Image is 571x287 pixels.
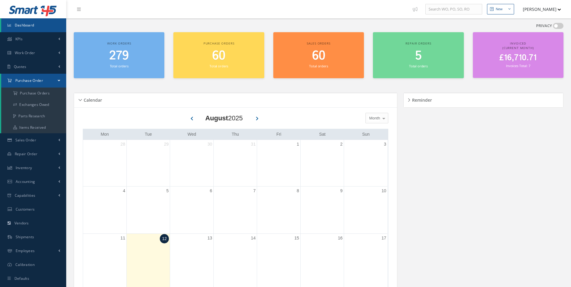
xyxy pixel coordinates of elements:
span: Work orders [107,41,131,45]
a: Purchase orders 60 Total orders [173,32,264,78]
td: August 2, 2025 [300,140,344,187]
button: [PERSON_NAME] [517,3,561,15]
span: Defaults [14,276,29,281]
a: August 13, 2025 [206,234,213,242]
span: Month [368,115,380,121]
a: Dashboard [1,18,66,32]
h5: Reminder [410,96,432,103]
a: Sales orders 60 Total orders [273,32,364,78]
td: August 7, 2025 [213,186,257,234]
span: £16,710.71 [499,52,537,64]
span: Calibration [15,262,35,267]
span: KPIs [15,36,23,42]
td: August 9, 2025 [300,186,344,234]
div: New [496,7,503,12]
a: Monday [99,131,110,138]
td: August 6, 2025 [170,186,213,234]
a: August 9, 2025 [339,187,344,195]
a: Work orders 279 Total orders [74,32,164,78]
span: Invoiced [510,41,526,45]
div: 2025 [205,113,243,123]
a: Purchase Orders [1,88,66,99]
a: Items Received [1,122,66,133]
a: August 4, 2025 [122,187,126,195]
small: Total orders [309,64,328,68]
span: Customers [16,207,35,212]
a: July 30, 2025 [206,140,213,149]
span: Work Order [15,50,35,55]
input: Search WO, PO, SO, RO [425,4,482,15]
span: 5 [415,47,422,64]
a: Saturday [318,131,327,138]
span: Purchase orders [203,41,234,45]
small: Total orders [110,64,129,68]
h5: Calendar [82,96,102,103]
a: Purchase Order [1,74,66,88]
a: August 14, 2025 [250,234,257,242]
a: July 31, 2025 [250,140,257,149]
b: August [205,114,228,122]
td: August 10, 2025 [344,186,387,234]
a: July 29, 2025 [163,140,170,149]
span: Sales Order [15,137,36,143]
a: August 2, 2025 [339,140,344,149]
span: Dashboard [15,23,34,28]
td: August 4, 2025 [83,186,126,234]
a: August 15, 2025 [293,234,300,242]
span: Quotes [14,64,26,69]
td: August 5, 2025 [126,186,170,234]
a: August 7, 2025 [252,187,257,195]
a: Repair orders 5 Total orders [373,32,464,78]
span: (Current Month) [502,46,534,50]
span: Sales orders [307,41,330,45]
span: Purchase Order [15,78,43,83]
a: Thursday [231,131,240,138]
a: August 12, 2025 [160,234,169,243]
a: August 11, 2025 [119,234,126,242]
a: July 28, 2025 [119,140,126,149]
td: August 8, 2025 [257,186,300,234]
span: Repair Order [15,151,38,156]
span: Capabilities [15,193,36,198]
a: August 5, 2025 [165,187,170,195]
td: July 28, 2025 [83,140,126,187]
span: Repair orders [405,41,431,45]
small: Total orders [209,64,228,68]
a: August 3, 2025 [383,140,387,149]
td: July 31, 2025 [213,140,257,187]
a: August 16, 2025 [337,234,344,242]
small: Total orders [409,64,428,68]
a: August 1, 2025 [296,140,300,149]
span: Accounting [16,179,35,184]
span: Vendors [14,221,29,226]
span: 60 [212,47,225,64]
a: August 6, 2025 [209,187,213,195]
span: Inventory [16,165,32,170]
a: Friday [275,131,282,138]
span: 60 [312,47,325,64]
a: Tuesday [144,131,153,138]
button: New [487,4,514,14]
td: July 29, 2025 [126,140,170,187]
small: Invoices Total: 7 [506,63,530,68]
span: Shipments [16,234,34,239]
a: Wednesday [186,131,197,138]
a: August 17, 2025 [380,234,387,242]
a: August 8, 2025 [296,187,300,195]
a: Parts Research [1,110,66,122]
span: 279 [109,47,129,64]
span: Employees [16,248,35,253]
td: August 1, 2025 [257,140,300,187]
a: August 10, 2025 [380,187,387,195]
label: PRIVACY [536,23,552,29]
a: Sunday [361,131,371,138]
a: Exchanges Owed [1,99,66,110]
td: August 3, 2025 [344,140,387,187]
td: July 30, 2025 [170,140,213,187]
a: Invoiced (Current Month) £16,710.71 Invoices Total: 7 [473,32,563,78]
